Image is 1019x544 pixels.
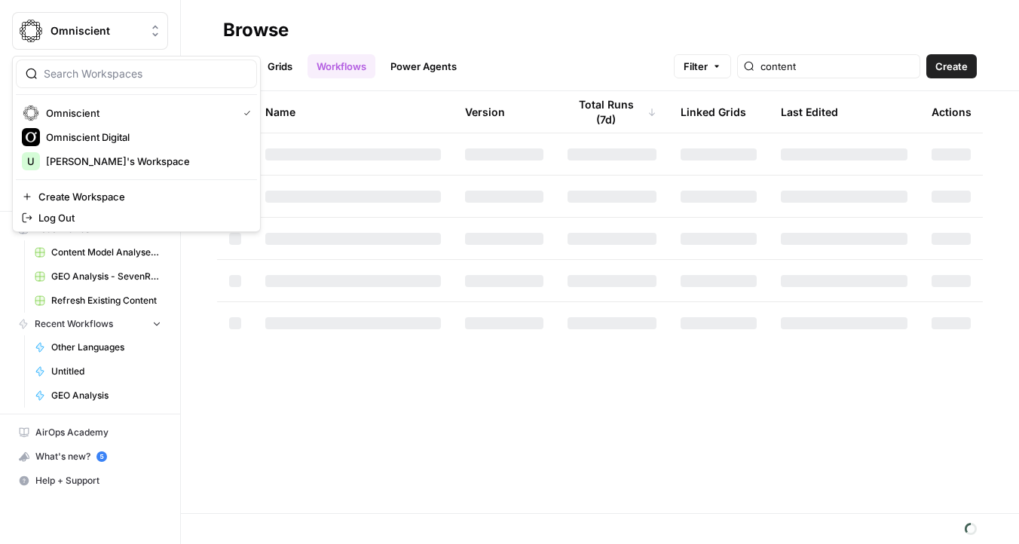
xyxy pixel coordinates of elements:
img: Omniscient Digital Logo [22,128,40,146]
button: Filter [674,54,731,78]
span: Untitled [51,365,161,378]
div: Actions [932,91,972,133]
div: Workspace: Omniscient [12,56,261,232]
a: Grids [259,54,301,78]
div: Linked Grids [681,91,746,133]
a: Other Languages [28,335,168,359]
div: Last Edited [781,91,838,133]
a: Refresh Existing Content [28,289,168,313]
button: Create [926,54,977,78]
span: GEO Analysis - SevenRooms [51,270,161,283]
a: Workflows [308,54,375,78]
a: Power Agents [381,54,466,78]
span: Refresh Existing Content [51,294,161,307]
span: Help + Support [35,474,161,487]
span: Omniscient [46,105,231,121]
span: Filter [684,59,708,74]
span: GEO Analysis [51,389,161,402]
text: 5 [99,453,103,460]
div: What's new? [13,445,167,468]
span: U [27,154,35,169]
button: Help + Support [12,469,168,493]
a: Create Workspace [16,186,257,207]
a: 5 [96,451,107,462]
img: Omniscient Logo [22,104,40,122]
input: Search [760,59,913,74]
span: Other Languages [51,341,161,354]
button: What's new? 5 [12,445,168,469]
span: Create Workspace [38,189,245,204]
div: Total Runs (7d) [568,91,656,133]
span: Content Model Analyser + International [51,246,161,259]
span: Create [935,59,968,74]
a: Content Model Analyser + International [28,240,168,264]
span: Recent Workflows [35,317,113,331]
button: Recent Workflows [12,313,168,335]
img: Omniscient Logo [17,17,44,44]
a: Log Out [16,207,257,228]
a: AirOps Academy [12,420,168,445]
span: Log Out [38,210,245,225]
div: Name [265,91,441,133]
div: Version [465,91,505,133]
span: Omniscient [50,23,142,38]
a: Untitled [28,359,168,384]
span: Omniscient Digital [46,130,245,145]
span: [PERSON_NAME]'s Workspace [46,154,245,169]
a: All [223,54,252,78]
input: Search Workspaces [44,66,247,81]
a: GEO Analysis - SevenRooms [28,264,168,289]
a: GEO Analysis [28,384,168,408]
button: Workspace: Omniscient [12,12,168,50]
div: Browse [223,18,289,42]
span: AirOps Academy [35,426,161,439]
